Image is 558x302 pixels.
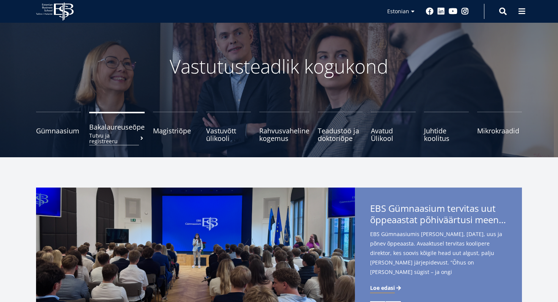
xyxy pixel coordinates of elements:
[426,8,433,15] a: Facebook
[89,133,145,144] small: Tutvu ja registreeru
[424,112,469,142] a: Juhtide koolitus
[259,112,309,142] a: Rahvusvaheline kogemus
[370,284,402,292] a: Loe edasi
[206,112,251,142] a: Vastuvõtt ülikooli
[318,112,363,142] a: Teadustöö ja doktoriõpe
[36,112,81,142] a: Gümnaasium
[371,112,416,142] a: Avatud Ülikool
[370,203,507,228] span: EBS Gümnaasium tervitas uut
[449,8,457,15] a: Youtube
[259,127,309,142] span: Rahvusvaheline kogemus
[437,8,445,15] a: Linkedin
[89,123,145,131] span: Bakalaureuseõpe
[153,127,198,135] span: Magistriõpe
[477,112,522,142] a: Mikrokraadid
[370,214,507,225] span: õppeaastat põhiväärtusi meenutades
[206,127,251,142] span: Vastuvõtt ülikooli
[370,229,507,289] span: EBS Gümnaasiumis [PERSON_NAME], [DATE], uus ja põnev õppeaasta. Avaaktusel tervitas koolipere dir...
[424,127,469,142] span: Juhtide koolitus
[477,127,522,135] span: Mikrokraadid
[36,127,81,135] span: Gümnaasium
[89,112,145,142] a: BakalaureuseõpeTutvu ja registreeru
[370,284,395,292] span: Loe edasi
[153,112,198,142] a: Magistriõpe
[78,55,480,78] p: Vastutusteadlik kogukond
[461,8,469,15] a: Instagram
[371,127,416,142] span: Avatud Ülikool
[318,127,363,142] span: Teadustöö ja doktoriõpe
